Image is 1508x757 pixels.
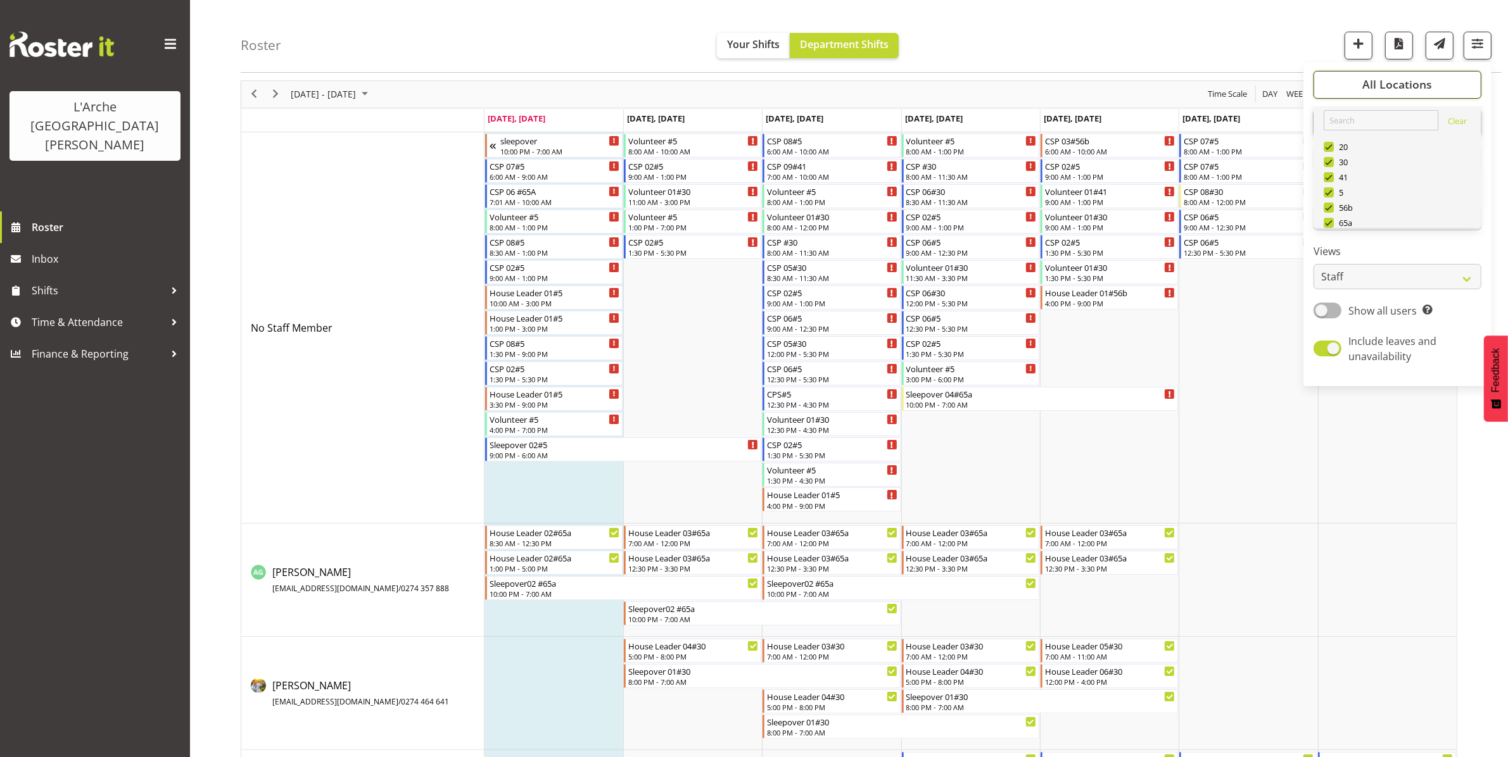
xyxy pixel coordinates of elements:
[289,86,374,102] button: August 2025
[717,33,790,58] button: Your Shifts
[265,81,286,108] div: next period
[767,261,897,273] div: CSP 05#30
[902,387,1179,411] div: No Staff Member"s event - Sleepover 04#65a Begin From Thursday, August 21, 2025 at 10:00:00 PM GM...
[767,501,897,511] div: 4:00 PM - 9:00 PM
[767,210,897,223] div: Volunteer 01#30
[628,247,758,258] div: 1:30 PM - 5:30 PM
[727,37,780,51] span: Your Shifts
[490,349,619,359] div: 1:30 PM - 9:00 PM
[1464,32,1492,59] button: Filter Shifts
[763,184,900,208] div: No Staff Member"s event - Volunteer #5 Begin From Wednesday, August 20, 2025 at 8:00:00 AM GMT+12...
[485,285,623,310] div: No Staff Member"s event - House Leader 01#5 Begin From Monday, August 18, 2025 at 10:00:00 AM GMT...
[1314,71,1481,99] button: All Locations
[906,210,1036,223] div: CSP 02#5
[490,413,619,425] div: Volunteer #5
[763,463,900,487] div: No Staff Member"s event - Volunteer #5 Begin From Wednesday, August 20, 2025 at 1:30:00 PM GMT+12...
[767,639,897,652] div: House Leader 03#30
[272,565,449,594] span: [PERSON_NAME]
[490,247,619,258] div: 8:30 AM - 1:00 PM
[243,81,265,108] div: previous period
[1334,218,1353,228] span: 65a
[1179,235,1317,259] div: No Staff Member"s event - CSP 06#5 Begin From Saturday, August 23, 2025 at 12:30:00 PM GMT+12:00 ...
[628,677,897,687] div: 8:00 PM - 7:00 AM
[490,374,619,384] div: 1:30 PM - 5:30 PM
[906,247,1036,258] div: 9:00 AM - 12:30 PM
[628,651,758,661] div: 5:00 PM - 8:00 PM
[490,526,619,539] div: House Leader 02#65a
[1426,32,1454,59] button: Send a list of all shifts for the selected filtered period to all rostered employees.
[485,210,623,234] div: No Staff Member"s event - Volunteer #5 Begin From Monday, August 18, 2025 at 8:00:00 AM GMT+12:00...
[902,260,1039,284] div: No Staff Member"s event - Volunteer 01#30 Begin From Thursday, August 21, 2025 at 11:30:00 AM GMT...
[902,551,1039,575] div: Adrian Garduque"s event - House Leader 03#65a Begin From Thursday, August 21, 2025 at 12:30:00 PM...
[902,664,1039,688] div: Aizza Garduque"s event - House Leader 04#30 Begin From Thursday, August 21, 2025 at 5:00:00 PM GM...
[286,81,376,108] div: August 18 - 24, 2025
[1184,134,1314,147] div: CSP 07#5
[902,525,1039,549] div: Adrian Garduque"s event - House Leader 03#65a Begin From Thursday, August 21, 2025 at 7:00:00 AM ...
[1334,187,1344,197] span: 5
[485,336,623,360] div: No Staff Member"s event - CSP 08#5 Begin From Monday, August 18, 2025 at 1:30:00 PM GMT+12:00 End...
[1260,86,1280,102] button: Timeline Day
[624,664,901,688] div: Aizza Garduque"s event - Sleepover 01#30 Begin From Tuesday, August 19, 2025 at 8:00:00 PM GMT+12...
[500,146,619,156] div: 10:00 PM - 7:00 AM
[490,210,619,223] div: Volunteer #5
[906,690,1175,703] div: Sleepover 01#30
[1045,210,1175,223] div: Volunteer 01#30
[1045,665,1175,677] div: House Leader 06#30
[398,696,401,707] span: /
[767,463,897,476] div: Volunteer #5
[485,551,623,575] div: Adrian Garduque"s event - House Leader 02#65a Begin From Monday, August 18, 2025 at 1:00:00 PM GM...
[763,361,900,385] div: No Staff Member"s event - CSP 06#5 Begin From Wednesday, August 20, 2025 at 12:30:00 PM GMT+12:00...
[906,349,1036,359] div: 1:30 PM - 5:30 PM
[401,583,449,594] span: 0274 357 888
[1041,159,1178,183] div: No Staff Member"s event - CSP 02#5 Begin From Friday, August 22, 2025 at 9:00:00 AM GMT+12:00 End...
[767,247,897,258] div: 8:00 AM - 11:30 AM
[1184,247,1314,258] div: 12:30 PM - 5:30 PM
[767,273,897,283] div: 8:30 AM - 11:30 AM
[1348,334,1436,363] span: Include leaves and unavailability
[767,450,897,460] div: 1:30 PM - 5:30 PM
[32,249,184,268] span: Inbox
[485,184,623,208] div: No Staff Member"s event - CSP 06 #65A Begin From Monday, August 18, 2025 at 7:01:00 AM GMT+12:00 ...
[1261,86,1279,102] span: Day
[763,576,1039,600] div: Adrian Garduque"s event - Sleepover02 #65a Begin From Wednesday, August 20, 2025 at 10:00:00 PM G...
[628,197,758,207] div: 11:00 AM - 3:00 PM
[628,160,758,172] div: CSP 02#5
[1041,134,1178,158] div: No Staff Member"s event - CSP 03#56b Begin From Friday, August 22, 2025 at 6:00:00 AM GMT+12:00 E...
[906,538,1036,548] div: 7:00 AM - 12:00 PM
[906,197,1036,207] div: 8:30 AM - 11:30 AM
[767,413,897,425] div: Volunteer 01#30
[767,323,897,334] div: 9:00 AM - 12:30 PM
[906,235,1036,248] div: CSP 06#5
[624,639,761,663] div: Aizza Garduque"s event - House Leader 04#30 Begin From Tuesday, August 19, 2025 at 5:00:00 PM GMT...
[267,86,284,102] button: Next
[241,523,485,637] td: Adrian Garduque resource
[1206,86,1250,102] button: Time Scale
[763,260,900,284] div: No Staff Member"s event - CSP 05#30 Begin From Wednesday, August 20, 2025 at 8:30:00 AM GMT+12:00...
[767,715,1036,728] div: Sleepover 01#30
[767,589,1036,599] div: 10:00 PM - 7:00 AM
[763,412,900,436] div: No Staff Member"s event - Volunteer 01#30 Begin From Wednesday, August 20, 2025 at 12:30:00 PM GM...
[906,387,1175,400] div: Sleepover 04#65a
[906,374,1036,384] div: 3:00 PM - 6:00 PM
[763,689,900,713] div: Aizza Garduque"s event - House Leader 04#30 Begin From Wednesday, August 20, 2025 at 5:00:00 PM G...
[272,696,398,707] span: [EMAIL_ADDRESS][DOMAIN_NAME]
[1045,197,1175,207] div: 9:00 AM - 1:00 PM
[902,689,1179,713] div: Aizza Garduque"s event - Sleepover 01#30 Begin From Thursday, August 21, 2025 at 8:00:00 PM GMT+1...
[1184,160,1314,172] div: CSP 07#5
[1334,203,1353,213] span: 56b
[906,639,1036,652] div: House Leader 03#30
[767,387,897,400] div: CPS#5
[1041,235,1178,259] div: No Staff Member"s event - CSP 02#5 Begin From Friday, August 22, 2025 at 1:30:00 PM GMT+12:00 End...
[485,361,623,385] div: No Staff Member"s event - CSP 02#5 Begin From Monday, August 18, 2025 at 1:30:00 PM GMT+12:00 End...
[767,488,897,501] div: House Leader 01#5
[1334,157,1348,167] span: 30
[490,222,619,232] div: 8:00 AM - 1:00 PM
[628,235,758,248] div: CSP 02#5
[490,563,619,573] div: 1:00 PM - 5:00 PM
[398,583,401,594] span: /
[763,551,900,575] div: Adrian Garduque"s event - House Leader 03#65a Begin From Wednesday, August 20, 2025 at 12:30:00 P...
[767,475,897,485] div: 1:30 PM - 4:30 PM
[624,210,761,234] div: No Staff Member"s event - Volunteer #5 Begin From Tuesday, August 19, 2025 at 1:00:00 PM GMT+12:0...
[1362,77,1432,92] span: All Locations
[1045,677,1175,687] div: 12:00 PM - 4:00 PM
